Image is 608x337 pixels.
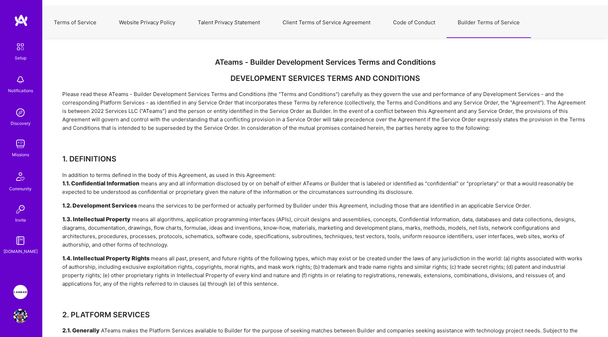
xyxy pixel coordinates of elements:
div: ATeams - Builder Development Services Terms and Conditions [62,58,588,66]
button: Code of Conduct [382,7,446,38]
div: means all past, present, and future rights of the following types, which may exist or be created ... [62,254,588,288]
div: means all algorithms, application programming interfaces (APIs), circuit designs and assemblies, ... [62,215,588,249]
img: bell [13,73,27,87]
img: Langan: AI-Copilot for Environmental Site Assessment [13,285,27,299]
button: Terms of Service [43,7,108,38]
h5: 1.1. Confidential Information [62,180,139,187]
div: Missions [12,151,29,158]
h5: 2.1. Generally [62,327,100,334]
button: Client Terms of Service Agreement [271,7,382,38]
button: Website Privacy Policy [108,7,186,38]
div: Setup [15,54,26,62]
button: Talent Privacy Statement [186,7,271,38]
div: DEVELOPMENT SERVICES TERMS AND CONDITIONS [62,74,588,83]
button: Builder Terms of Service [446,7,531,38]
div: Notifications [8,87,33,94]
div: means the services to be performed or actually performed by Builder under this Agreement, includi... [62,202,588,210]
h5: 1.2. Development Services [62,202,137,209]
a: Langan: AI-Copilot for Environmental Site Assessment [12,285,29,299]
a: User Avatar [12,309,29,323]
div: [DOMAIN_NAME] [4,248,38,255]
h5: 1.3. Intellectual Property [62,216,131,223]
img: logo [14,14,28,27]
img: discovery [13,106,27,120]
div: Invite [15,216,26,224]
h5: 1.4. Intellectual Property Rights [62,255,150,262]
img: User Avatar [13,309,27,323]
img: teamwork [13,137,27,151]
h3: 1. DEFINITIONS [62,154,588,163]
img: Invite [13,202,27,216]
div: Community [9,185,32,192]
h3: 2. PLATFORM SERVICES [62,310,588,319]
div: means any and all information disclosed by or on behalf of either ATeams or Builder that is label... [62,179,588,196]
img: setup [13,39,28,54]
img: guide book [13,234,27,248]
img: Community [12,168,29,185]
div: Discovery [11,120,31,127]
